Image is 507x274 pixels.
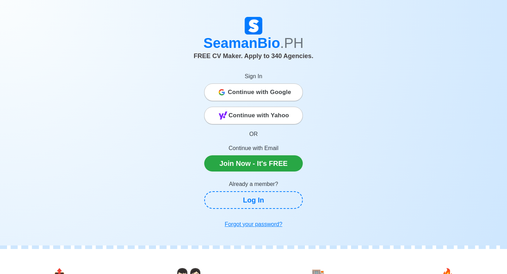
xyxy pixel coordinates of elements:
p: OR [204,130,303,138]
p: Continue with Email [204,144,303,152]
span: Continue with Google [228,85,291,99]
u: Forgot your password? [225,221,282,227]
p: Already a member? [204,180,303,188]
a: Log In [204,191,303,209]
span: Continue with Yahoo [229,108,289,123]
img: Logo [245,17,262,35]
h1: SeamanBio [58,35,449,51]
button: Continue with Yahoo [204,107,303,124]
a: Forgot your password? [204,217,303,231]
button: Continue with Google [204,83,303,101]
a: Join Now - It's FREE [204,155,303,172]
p: Sign In [204,72,303,81]
span: .PH [280,35,304,51]
span: FREE CV Maker. Apply to 340 Agencies. [194,52,313,60]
